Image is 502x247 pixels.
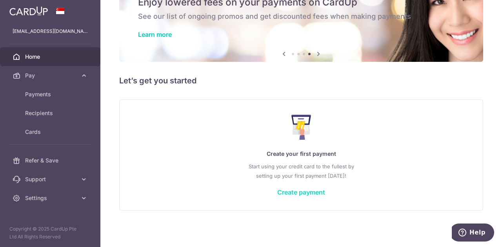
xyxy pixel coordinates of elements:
span: Recipients [25,109,77,117]
span: Pay [25,72,77,79]
p: Start using your credit card to the fullest by setting up your first payment [DATE]! [135,162,467,180]
span: Home [25,53,77,61]
a: Learn more [138,31,172,38]
span: Support [25,175,77,183]
span: Payments [25,90,77,98]
img: Make Payment [291,115,311,140]
h6: See our list of ongoing promos and get discounted fees when making payments [138,12,464,21]
img: CardUp [9,6,48,16]
p: [EMAIL_ADDRESS][DOMAIN_NAME] [13,27,88,35]
iframe: Opens a widget where you can find more information [452,224,494,243]
h5: Let’s get you started [119,74,483,87]
a: Create payment [277,188,325,196]
span: Settings [25,194,77,202]
p: Create your first payment [135,149,467,159]
span: Refer & Save [25,157,77,164]
span: Cards [25,128,77,136]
